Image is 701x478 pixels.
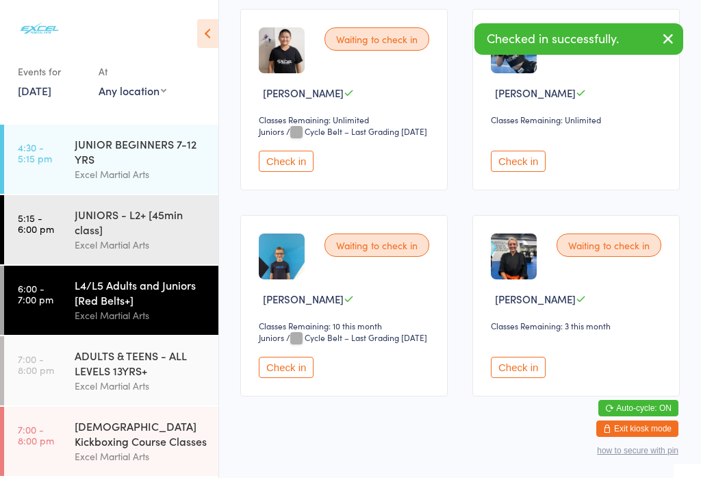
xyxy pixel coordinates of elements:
[99,83,166,98] div: Any location
[259,320,433,331] div: Classes Remaining: 10 this month
[75,307,207,323] div: Excel Martial Arts
[18,424,54,446] time: 7:00 - 8:00 pm
[18,353,54,375] time: 7:00 - 8:00 pm
[259,234,305,279] img: image1626512185.png
[557,234,661,257] div: Waiting to check in
[75,378,207,394] div: Excel Martial Arts
[14,10,65,47] img: Excel Martial Arts
[491,151,546,172] button: Check in
[495,86,576,100] span: [PERSON_NAME]
[598,400,678,416] button: Auto-cycle: ON
[4,266,218,335] a: 6:00 -7:00 pmL4/L5 Adults and Juniors [Red Belts+]Excel Martial Arts
[259,125,284,137] div: Juniors
[324,27,429,51] div: Waiting to check in
[75,277,207,307] div: L4/L5 Adults and Juniors [Red Belts+]
[259,331,284,343] div: Juniors
[286,125,427,137] span: / Cycle Belt – Last Grading [DATE]
[4,195,218,264] a: 5:15 -6:00 pmJUNIORS - L2+ [45min class]Excel Martial Arts
[491,320,665,331] div: Classes Remaining: 3 this month
[286,331,427,343] span: / Cycle Belt – Last Grading [DATE]
[75,348,207,378] div: ADULTS & TEENS - ALL LEVELS 13YRS+
[259,27,305,73] img: image1733506565.png
[75,237,207,253] div: Excel Martial Arts
[491,357,546,378] button: Check in
[18,60,85,83] div: Events for
[75,166,207,182] div: Excel Martial Arts
[18,212,54,234] time: 5:15 - 6:00 pm
[75,418,207,449] div: [DEMOGRAPHIC_DATA] Kickboxing Course Classes
[597,446,678,455] button: how to secure with pin
[4,336,218,405] a: 7:00 -8:00 pmADULTS & TEENS - ALL LEVELS 13YRS+Excel Martial Arts
[324,234,429,257] div: Waiting to check in
[263,292,344,306] span: [PERSON_NAME]
[99,60,166,83] div: At
[75,207,207,237] div: JUNIORS - L2+ [45min class]
[263,86,344,100] span: [PERSON_NAME]
[259,114,433,125] div: Classes Remaining: Unlimited
[491,234,537,279] img: image1626976316.png
[474,23,683,55] div: Checked in successfully.
[4,125,218,194] a: 4:30 -5:15 pmJUNIOR BEGINNERS 7-12 YRSExcel Martial Arts
[259,357,314,378] button: Check in
[75,449,207,464] div: Excel Martial Arts
[491,114,665,125] div: Classes Remaining: Unlimited
[18,83,51,98] a: [DATE]
[596,420,678,437] button: Exit kiosk mode
[4,407,218,476] a: 7:00 -8:00 pm[DEMOGRAPHIC_DATA] Kickboxing Course ClassesExcel Martial Arts
[18,142,52,164] time: 4:30 - 5:15 pm
[75,136,207,166] div: JUNIOR BEGINNERS 7-12 YRS
[259,151,314,172] button: Check in
[495,292,576,306] span: [PERSON_NAME]
[18,283,53,305] time: 6:00 - 7:00 pm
